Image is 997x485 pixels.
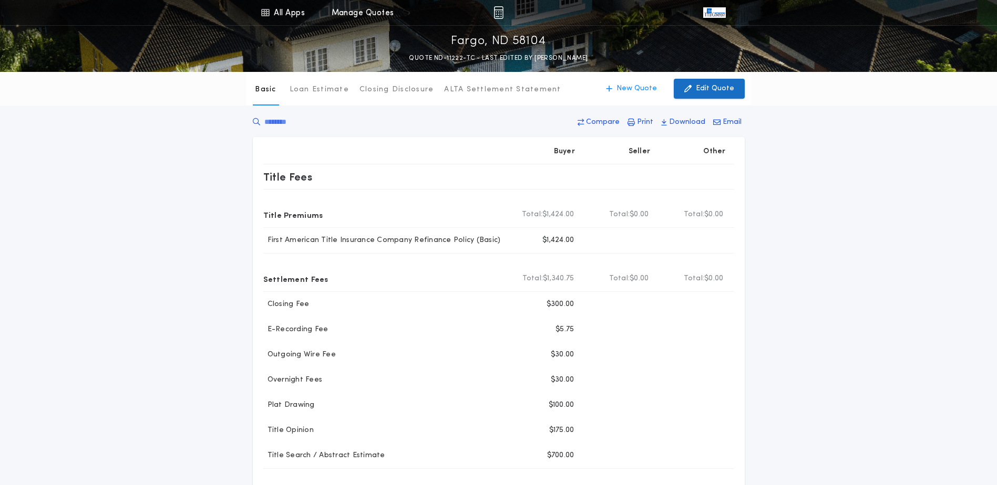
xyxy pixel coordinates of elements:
b: Total: [522,209,543,220]
p: Settlement Fees [263,270,328,287]
p: Closing Fee [263,299,310,310]
p: Outgoing Wire Fee [263,350,336,360]
p: ALTA Settlement Statement [444,85,561,95]
p: Buyer [554,146,575,157]
p: First American Title Insurance Company Refinance Policy (Basic) [263,235,501,246]
p: $175.00 [549,425,574,436]
p: Other [703,146,725,157]
button: Edit Quote [674,79,745,99]
b: Total: [609,273,630,284]
span: $0.00 [704,209,723,220]
p: New Quote [616,83,657,94]
p: Title Fees [263,168,313,185]
span: $0.00 [704,273,723,284]
p: Seller [629,146,651,157]
p: Print [637,117,653,128]
span: $0.00 [630,273,649,284]
button: Download [658,113,708,132]
span: $1,424.00 [542,209,574,220]
p: Plat Drawing [263,400,315,410]
span: $0.00 [630,209,649,220]
p: Fargo, ND 58104 [451,33,546,50]
p: E-Recording Fee [263,324,328,335]
p: Overnight Fees [263,375,323,385]
span: $1,340.75 [543,273,574,284]
p: $700.00 [547,450,574,461]
p: Closing Disclosure [359,85,434,95]
p: Edit Quote [696,83,734,94]
b: Total: [522,273,543,284]
button: Compare [574,113,623,132]
p: Title Opinion [263,425,314,436]
p: $1,424.00 [542,235,574,246]
p: Email [723,117,742,128]
p: $300.00 [547,299,574,310]
p: Download [669,117,705,128]
p: Title Premiums [263,206,323,223]
button: New Quote [595,79,667,99]
img: img [494,6,503,19]
b: Total: [609,209,630,220]
p: Title Search / Abstract Estimate [263,450,385,461]
p: Compare [586,117,620,128]
b: Total: [684,209,705,220]
p: $30.00 [551,350,574,360]
p: Basic [255,85,276,95]
img: vs-icon [703,7,725,18]
p: Loan Estimate [290,85,349,95]
p: $100.00 [549,400,574,410]
b: Total: [684,273,705,284]
button: Email [710,113,745,132]
p: $30.00 [551,375,574,385]
button: Print [624,113,656,132]
p: QUOTE ND-11222-TC - LAST EDITED BY [PERSON_NAME] [409,53,588,64]
p: $5.75 [556,324,574,335]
